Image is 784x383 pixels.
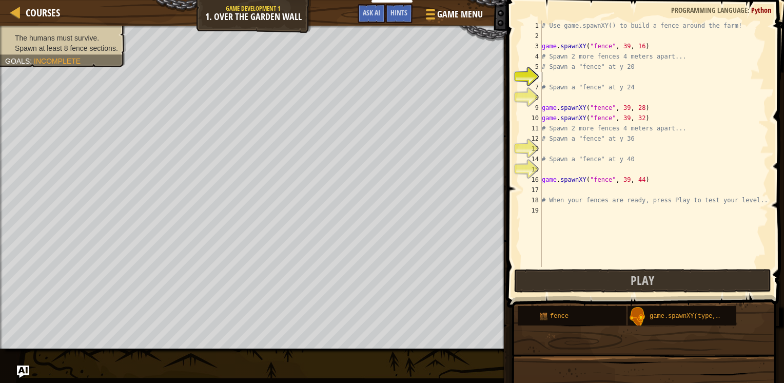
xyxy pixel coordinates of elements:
div: 3 [521,41,542,51]
span: Incomplete [34,57,81,65]
div: 5 [521,62,542,72]
div: 2 [521,31,542,41]
div: 16 [521,175,542,185]
span: Courses [26,6,60,20]
button: Ask AI [358,4,385,23]
div: 18 [521,195,542,205]
li: The humans must survive. [5,33,118,43]
div: 1 [521,21,542,31]
div: 7 [521,82,542,92]
div: 19 [521,205,542,216]
div: 13 [521,144,542,154]
div: 10 [521,113,542,123]
span: Goals [5,57,30,65]
li: Spawn at least 8 fence sections. [5,43,118,53]
div: 17 [521,185,542,195]
span: : [30,57,34,65]
div: 12 [521,133,542,144]
div: 14 [521,154,542,164]
span: Play [631,272,654,289]
span: Hints [390,8,407,17]
img: portrait.png [628,307,647,327]
button: Game Menu [418,4,489,28]
span: fence [550,313,569,320]
span: Spawn at least 8 fence sections. [15,44,118,52]
a: Courses [21,6,60,20]
div: 4 [521,51,542,62]
span: Python [751,5,771,15]
button: Ask AI [17,366,29,378]
span: game.spawnXY(type, x, y) [650,313,738,320]
img: portrait.png [540,312,548,320]
button: Play [514,269,771,293]
span: : [748,5,751,15]
div: 15 [521,164,542,175]
div: 8 [521,92,542,103]
span: The humans must survive. [15,34,99,42]
div: 6 [521,72,542,82]
span: Programming language [671,5,748,15]
span: Game Menu [437,8,483,21]
span: Ask AI [363,8,380,17]
div: 9 [521,103,542,113]
div: 11 [521,123,542,133]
